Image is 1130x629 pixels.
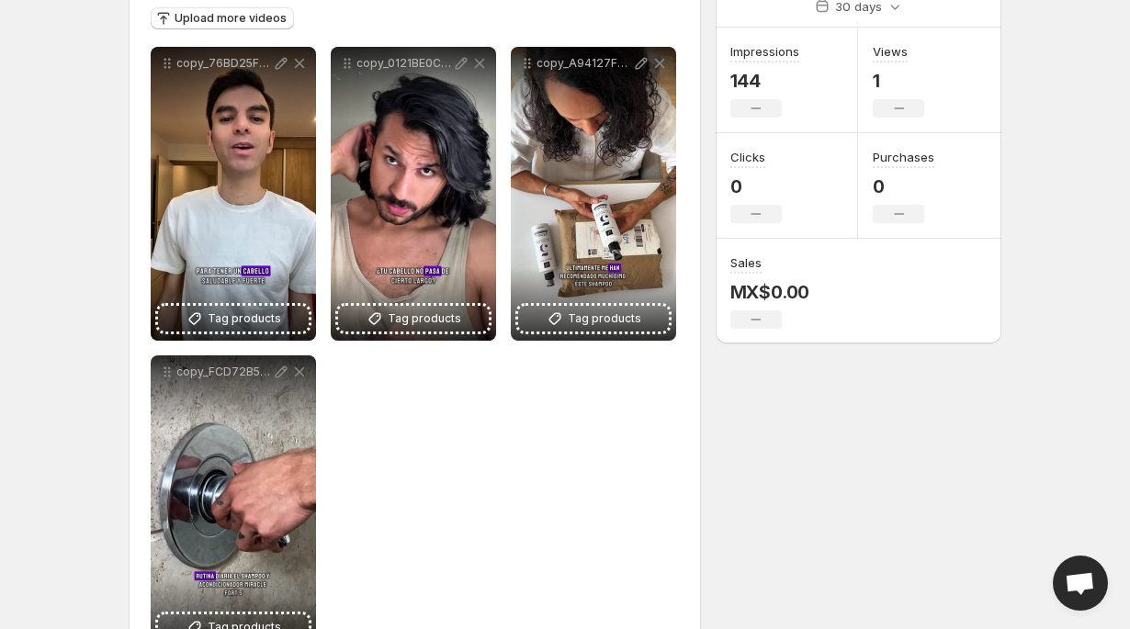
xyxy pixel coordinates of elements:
[730,253,762,272] h3: Sales
[176,365,272,379] p: copy_FCD72B5D-A2CA-4584-941F-F716D889DDDF
[338,306,489,331] button: Tag products
[208,309,281,328] span: Tag products
[356,56,452,71] p: copy_0121BE0C-4295-4CBC-93FA-6760C471507E
[158,306,309,331] button: Tag products
[873,175,934,197] p: 0
[511,47,676,341] div: copy_A94127FF-8A8C-4E75-9296-E0E2682C861FTag products
[151,47,316,341] div: copy_76BD25F0-050F-45A3-8E49-D53579768960Tag products
[518,306,669,331] button: Tag products
[176,56,272,71] p: copy_76BD25F0-050F-45A3-8E49-D53579768960
[175,11,287,26] span: Upload more videos
[873,42,908,61] h3: Views
[388,309,461,328] span: Tag products
[730,70,799,92] p: 144
[537,56,632,71] p: copy_A94127FF-8A8C-4E75-9296-E0E2682C861F
[1053,556,1108,611] div: Open chat
[730,42,799,61] h3: Impressions
[151,7,294,29] button: Upload more videos
[873,70,924,92] p: 1
[730,175,782,197] p: 0
[568,309,641,328] span: Tag products
[873,148,934,166] h3: Purchases
[730,148,765,166] h3: Clicks
[730,281,810,303] p: MX$0.00
[331,47,496,341] div: copy_0121BE0C-4295-4CBC-93FA-6760C471507ETag products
